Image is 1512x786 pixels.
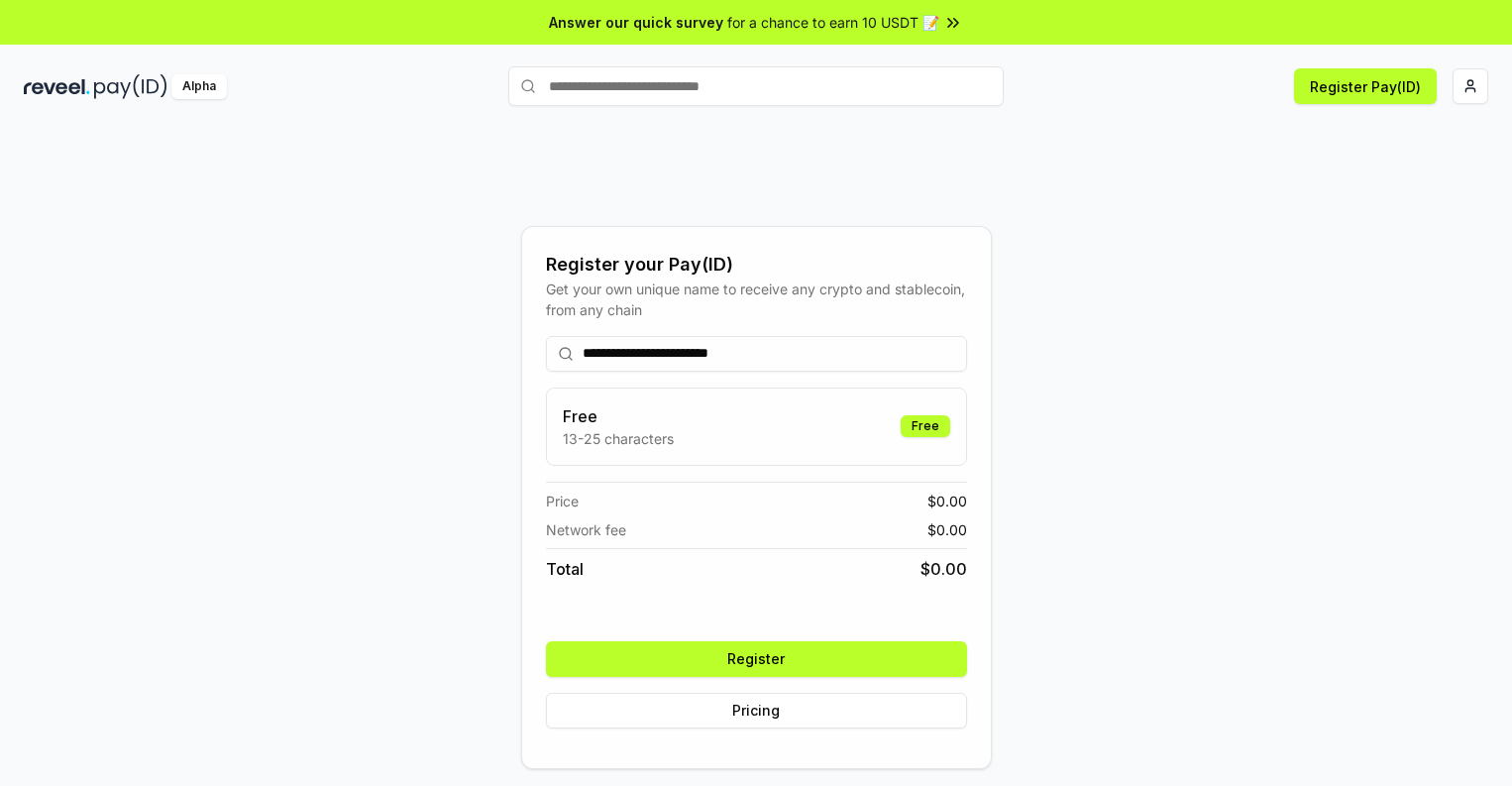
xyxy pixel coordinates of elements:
[546,251,967,279] div: Register your Pay(ID)
[727,12,939,33] span: for a chance to earn 10 USDT 📝
[546,641,967,677] button: Register
[927,491,967,511] span: $ 0.00
[546,557,584,581] span: Total
[549,12,723,33] span: Answer our quick survey
[546,279,967,320] div: Get your own unique name to receive any crypto and stablecoin, from any chain
[563,428,674,449] p: 13-25 characters
[546,491,579,511] span: Price
[563,404,674,428] h3: Free
[546,519,626,540] span: Network fee
[24,74,90,99] img: reveel_dark
[901,415,950,437] div: Free
[1294,68,1437,104] button: Register Pay(ID)
[920,557,967,581] span: $ 0.00
[546,693,967,729] button: Pricing
[927,519,967,540] span: $ 0.00
[94,74,167,99] img: pay_id
[171,74,227,99] div: Alpha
